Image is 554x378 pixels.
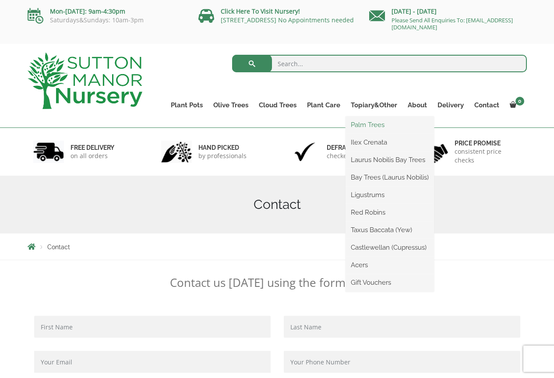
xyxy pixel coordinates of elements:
a: Delivery [432,99,469,111]
img: logo [28,53,142,109]
p: [DATE] - [DATE] [369,6,527,17]
input: Search... [232,55,527,72]
a: Gift Vouchers [346,276,434,289]
a: Click Here To Visit Nursery! [221,7,300,15]
a: Ilex Crenata [346,136,434,149]
h6: Defra approved [327,144,385,152]
a: Olive Trees [208,99,254,111]
input: Your Phone Number [284,351,520,373]
p: Contact us [DATE] using the form below! [28,276,527,290]
nav: Breadcrumbs [28,243,527,250]
a: About [402,99,432,111]
input: First Name [34,316,271,338]
h6: Price promise [455,139,521,147]
a: Plant Care [302,99,346,111]
a: Red Robins [346,206,434,219]
a: Contact [469,99,505,111]
a: Palm Trees [346,118,434,131]
a: Plant Pots [166,99,208,111]
span: Contact [47,244,70,251]
h1: Contact [28,197,527,212]
h6: hand picked [198,144,247,152]
a: Ligustrums [346,188,434,201]
p: checked & Licensed [327,152,385,160]
a: Cloud Trees [254,99,302,111]
p: by professionals [198,152,247,160]
a: Acers [346,258,434,272]
a: [STREET_ADDRESS] No Appointments needed [221,16,354,24]
a: Please Send All Enquiries To: [EMAIL_ADDRESS][DOMAIN_NAME] [392,16,513,31]
span: 0 [515,97,524,106]
p: Saturdays&Sundays: 10am-3pm [28,17,185,24]
a: Taxus Baccata (Yew) [346,223,434,237]
a: Topiary&Other [346,99,402,111]
h6: FREE DELIVERY [71,144,114,152]
img: 1.jpg [33,141,64,163]
input: Your Email [34,351,271,373]
a: Bay Trees (Laurus Nobilis) [346,171,434,184]
a: 0 [505,99,527,111]
p: on all orders [71,152,114,160]
p: Mon-[DATE]: 9am-4:30pm [28,6,185,17]
img: 3.jpg [289,141,320,163]
img: 2.jpg [161,141,192,163]
a: Laurus Nobilis Bay Trees [346,153,434,166]
input: Last Name [284,316,520,338]
a: Castlewellan (Cupressus) [346,241,434,254]
p: consistent price checks [455,147,521,165]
